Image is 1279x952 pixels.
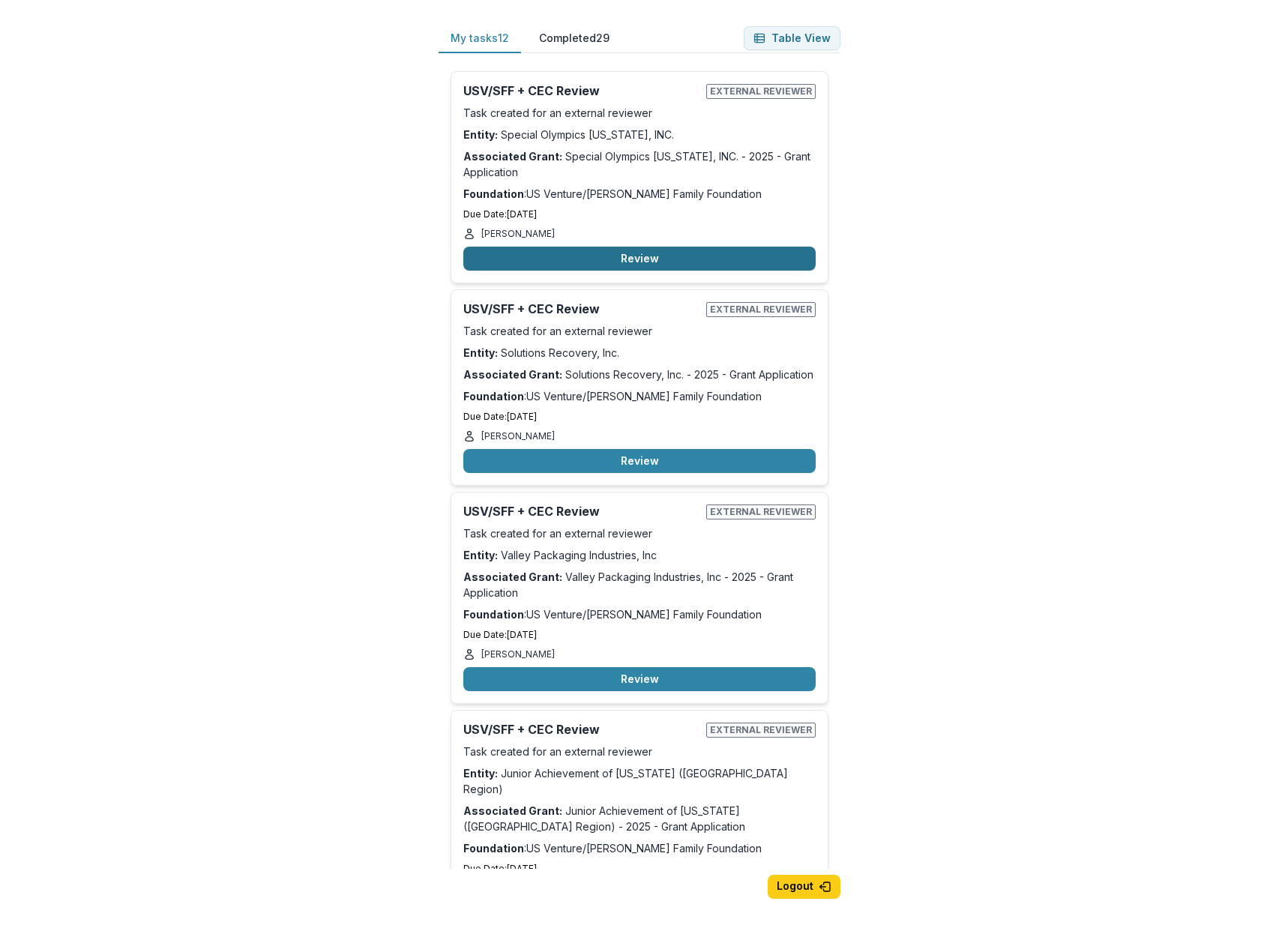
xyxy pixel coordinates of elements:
p: Valley Packaging Industries, Inc - 2025 - Grant Application [463,569,816,600]
strong: Foundation [463,187,524,200]
p: Task created for an external reviewer [463,323,816,339]
p: [PERSON_NAME] [481,648,555,661]
button: Completed 29 [527,24,622,53]
span: External reviewer [706,84,816,99]
p: Task created for an external reviewer [463,744,816,759]
p: : US Venture/[PERSON_NAME] Family Foundation [463,186,816,202]
button: Table View [744,26,840,50]
strong: Associated Grant: [463,570,562,583]
p: Task created for an external reviewer [463,105,816,121]
button: Review [463,667,816,691]
h2: USV/SFF + CEC Review [463,302,700,316]
span: External reviewer [706,504,816,519]
p: : US Venture/[PERSON_NAME] Family Foundation [463,840,816,856]
p: : US Venture/[PERSON_NAME] Family Foundation [463,388,816,404]
p: Junior Achievement of [US_STATE] ([GEOGRAPHIC_DATA] Region) - 2025 - Grant Application [463,803,816,834]
strong: Entity: [463,128,498,141]
strong: Foundation [463,842,524,855]
strong: Associated Grant: [463,804,562,817]
button: Review [463,449,816,473]
strong: Associated Grant: [463,150,562,163]
p: Due Date: [DATE] [463,628,816,642]
p: Due Date: [DATE] [463,208,816,221]
p: Due Date: [DATE] [463,862,816,876]
p: Junior Achievement of [US_STATE] ([GEOGRAPHIC_DATA] Region) [463,765,816,797]
p: [PERSON_NAME] [481,227,555,241]
p: Solutions Recovery, Inc. - 2025 - Grant Application [463,367,816,382]
button: My tasks 12 [439,24,521,53]
p: [PERSON_NAME] [481,430,555,443]
strong: Foundation [463,608,524,621]
h2: USV/SFF + CEC Review [463,84,700,98]
p: Valley Packaging Industries, Inc [463,547,816,563]
h2: USV/SFF + CEC Review [463,723,700,737]
strong: Entity: [463,549,498,561]
p: Solutions Recovery, Inc. [463,345,816,361]
span: External reviewer [706,723,816,738]
button: Logout [768,875,840,899]
strong: Foundation [463,390,524,403]
button: Review [463,247,816,271]
p: : US Venture/[PERSON_NAME] Family Foundation [463,606,816,622]
p: Due Date: [DATE] [463,410,816,424]
h2: USV/SFF + CEC Review [463,504,700,519]
p: Special Olympics [US_STATE], INC. [463,127,816,142]
strong: Entity: [463,767,498,780]
strong: Entity: [463,346,498,359]
p: Task created for an external reviewer [463,525,816,541]
strong: Associated Grant: [463,368,562,381]
p: Special Olympics [US_STATE], INC. - 2025 - Grant Application [463,148,816,180]
span: External reviewer [706,302,816,317]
